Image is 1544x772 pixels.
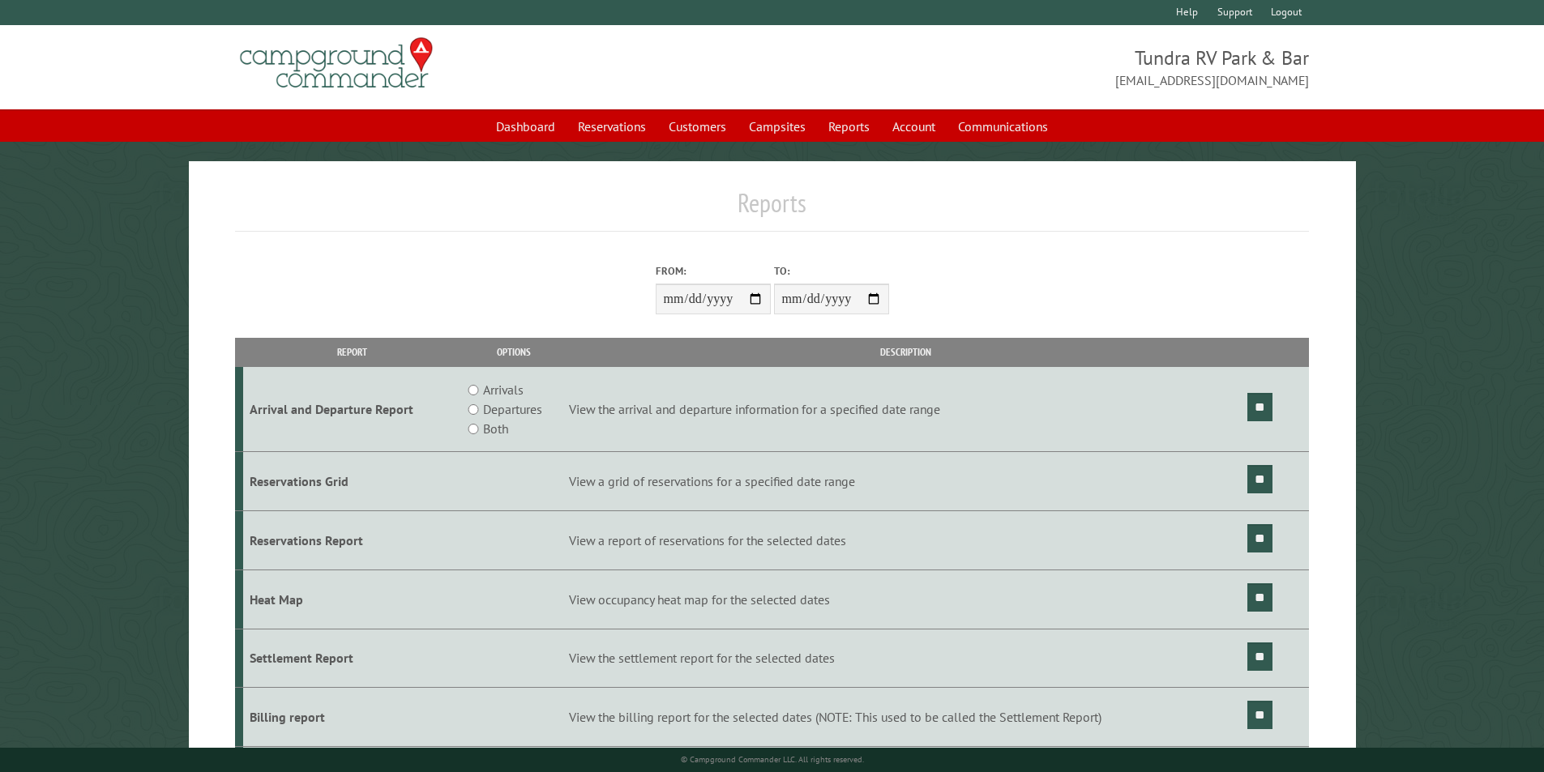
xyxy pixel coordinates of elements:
[243,629,461,688] td: Settlement Report
[483,380,524,399] label: Arrivals
[568,111,656,142] a: Reservations
[948,111,1058,142] a: Communications
[772,45,1310,90] span: Tundra RV Park & Bar [EMAIL_ADDRESS][DOMAIN_NAME]
[235,32,438,95] img: Campground Commander
[483,419,508,438] label: Both
[739,111,815,142] a: Campsites
[483,399,542,419] label: Departures
[243,569,461,629] td: Heat Map
[567,452,1245,511] td: View a grid of reservations for a specified date range
[243,688,461,747] td: Billing report
[819,111,879,142] a: Reports
[883,111,945,142] a: Account
[567,569,1245,629] td: View occupancy heat map for the selected dates
[243,338,461,366] th: Report
[460,338,566,366] th: Options
[243,452,461,511] td: Reservations Grid
[486,111,565,142] a: Dashboard
[567,367,1245,452] td: View the arrival and departure information for a specified date range
[774,263,889,279] label: To:
[567,688,1245,747] td: View the billing report for the selected dates (NOTE: This used to be called the Settlement Report)
[235,187,1310,232] h1: Reports
[659,111,736,142] a: Customers
[243,510,461,569] td: Reservations Report
[656,263,771,279] label: From:
[681,754,864,765] small: © Campground Commander LLC. All rights reserved.
[567,510,1245,569] td: View a report of reservations for the selected dates
[243,367,461,452] td: Arrival and Departure Report
[567,338,1245,366] th: Description
[567,629,1245,688] td: View the settlement report for the selected dates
